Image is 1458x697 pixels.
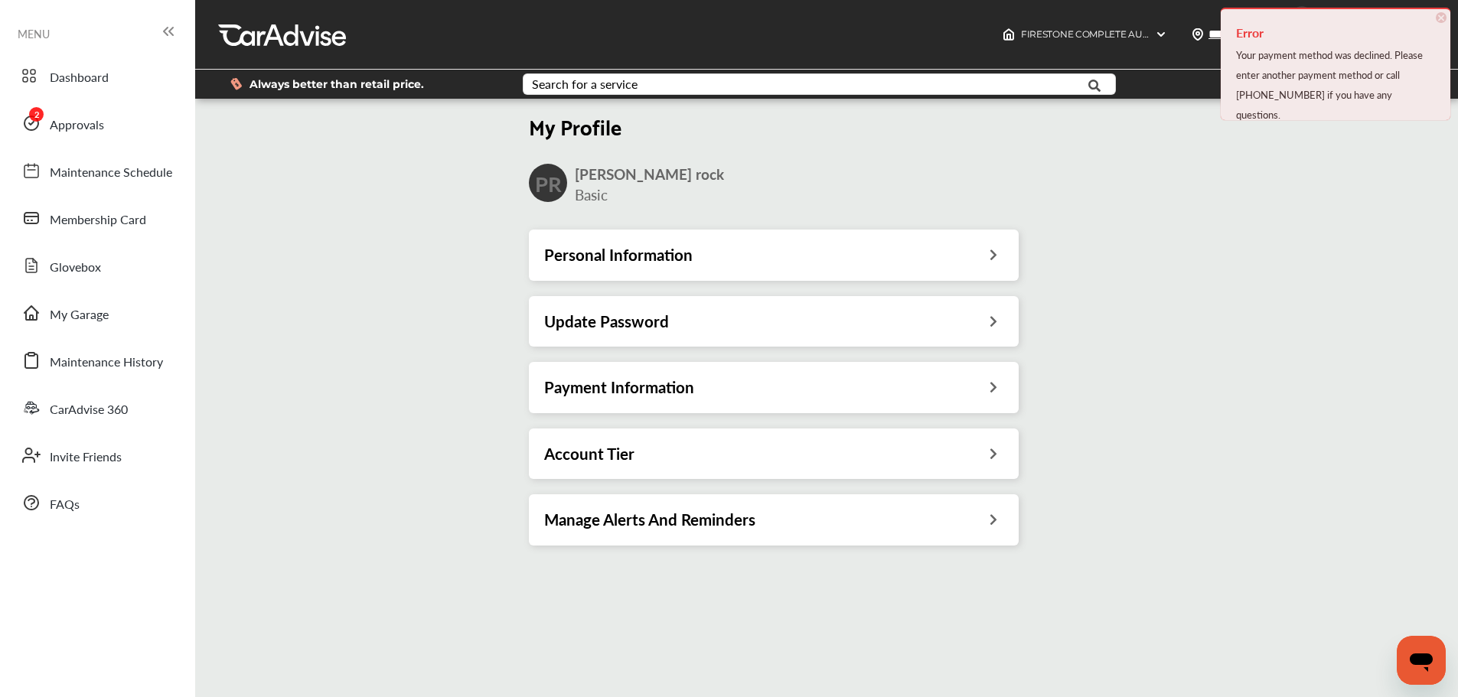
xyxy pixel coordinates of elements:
div: Your payment method was declined. Please enter another payment method or call [PHONE_NUMBER] if y... [1236,45,1435,125]
h4: Error [1236,21,1435,45]
img: location_vector.a44bc228.svg [1192,28,1204,41]
span: Dashboard [50,68,109,88]
span: FIRESTONE COMPLETE AUTO CARE , [STREET_ADDRESS] [GEOGRAPHIC_DATA] , TN 38138 [1021,28,1417,40]
h3: Account Tier [544,444,634,464]
span: MENU [18,28,50,40]
span: Maintenance Schedule [50,163,172,183]
h2: My Profile [529,112,1019,139]
img: dollor_label_vector.a70140d1.svg [230,77,242,90]
a: Dashboard [14,56,180,96]
h3: Payment Information [544,377,694,397]
span: Maintenance History [50,353,163,373]
a: Approvals [14,103,180,143]
span: [PERSON_NAME] rock [575,164,724,184]
div: Search for a service [532,78,638,90]
img: header-home-logo.8d720a4f.svg [1003,28,1015,41]
a: Maintenance Schedule [14,151,180,191]
span: CarAdvise 360 [50,400,128,420]
span: Membership Card [50,210,146,230]
span: Invite Friends [50,448,122,467]
a: Membership Card [14,198,180,238]
a: Invite Friends [14,435,180,475]
h3: Manage Alerts And Reminders [544,510,755,529]
h3: Update Password [544,311,669,331]
span: Glovebox [50,258,101,278]
img: header-down-arrow.9dd2ce7d.svg [1155,28,1167,41]
a: Glovebox [14,246,180,285]
span: FAQs [50,495,80,515]
span: My Garage [50,305,109,325]
span: Approvals [50,116,104,135]
a: CarAdvise 360 [14,388,180,428]
span: × [1436,12,1447,23]
a: My Garage [14,293,180,333]
a: Maintenance History [14,340,180,380]
a: FAQs [14,483,180,523]
span: Always better than retail price. [250,79,424,90]
span: Basic [575,184,608,205]
h2: PR [535,170,562,197]
h3: Personal Information [544,245,693,265]
iframe: Button to launch messaging window [1397,636,1446,685]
